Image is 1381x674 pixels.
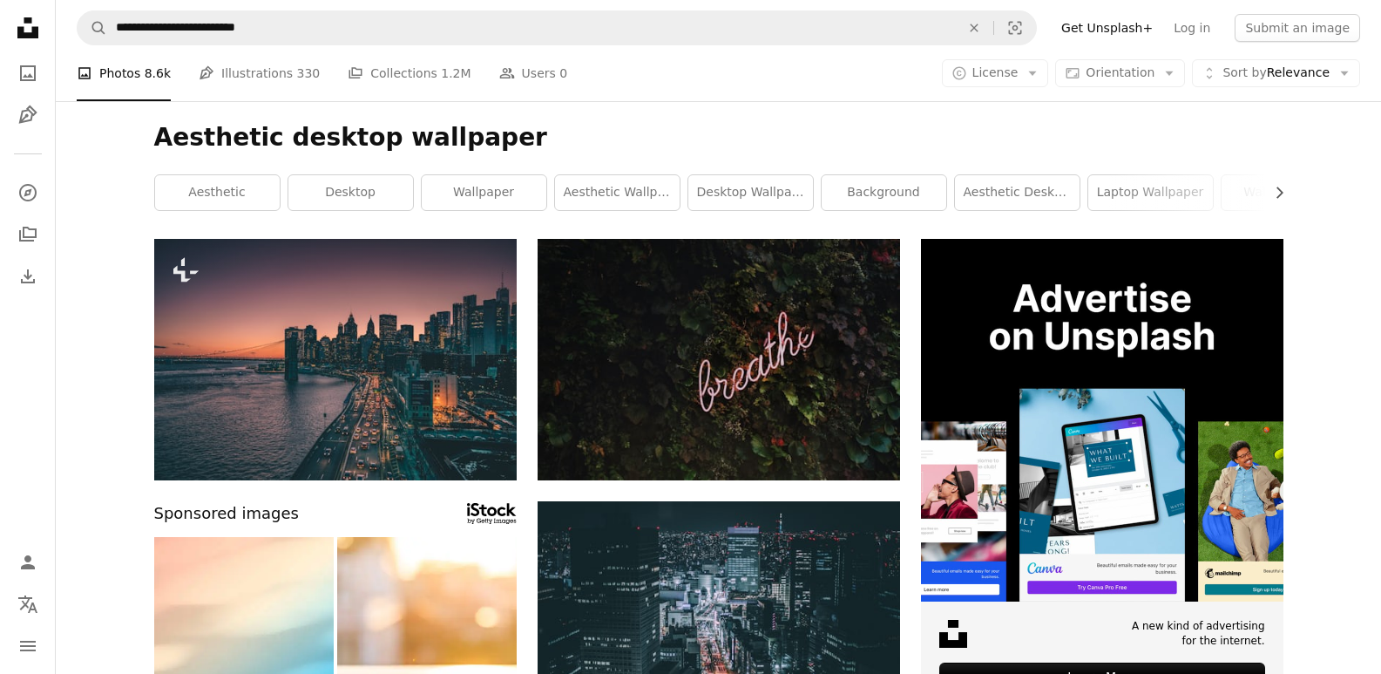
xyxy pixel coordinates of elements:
[822,175,946,210] a: background
[688,175,813,210] a: desktop wallpaper
[10,259,45,294] a: Download History
[1222,175,1346,210] a: wallpaper 4k
[1192,59,1360,87] button: Sort byRelevance
[154,122,1283,153] h1: Aesthetic desktop wallpaper
[1051,14,1163,42] a: Get Unsplash+
[538,614,900,630] a: aerial photography of city skyline during night time
[78,11,107,44] button: Search Unsplash
[10,629,45,664] button: Menu
[1235,14,1360,42] button: Submit an image
[422,175,546,210] a: wallpaper
[499,45,568,101] a: Users 0
[77,10,1037,45] form: Find visuals sitewide
[10,56,45,91] a: Photos
[1222,65,1266,79] span: Sort by
[972,65,1019,79] span: License
[1086,65,1154,79] span: Orientation
[955,11,993,44] button: Clear
[10,98,45,133] a: Illustrations
[939,620,967,648] img: file-1631678316303-ed18b8b5cb9cimage
[1163,14,1221,42] a: Log in
[1055,59,1185,87] button: Orientation
[155,175,280,210] a: aesthetic
[441,64,470,83] span: 1.2M
[348,45,470,101] a: Collections 1.2M
[288,175,413,210] a: desktop
[1263,175,1283,210] button: scroll list to the right
[154,351,517,367] a: The Manhattan Bridge in the evening, USA
[199,45,320,101] a: Illustrations 330
[955,175,1080,210] a: aesthetic desktop
[538,351,900,367] a: Breathe neon signage
[10,10,45,49] a: Home — Unsplash
[10,545,45,580] a: Log in / Sign up
[1088,175,1213,210] a: laptop wallpaper
[10,175,45,210] a: Explore
[297,64,321,83] span: 330
[1222,65,1330,82] span: Relevance
[921,239,1283,602] img: file-1635990755334-4bfd90f37242image
[559,64,567,83] span: 0
[154,239,517,480] img: The Manhattan Bridge in the evening, USA
[1132,619,1265,649] span: A new kind of advertising for the internet.
[10,217,45,252] a: Collections
[538,239,900,480] img: Breathe neon signage
[555,175,680,210] a: aesthetic wallpaper
[994,11,1036,44] button: Visual search
[10,587,45,622] button: Language
[154,501,299,527] span: Sponsored images
[942,59,1049,87] button: License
